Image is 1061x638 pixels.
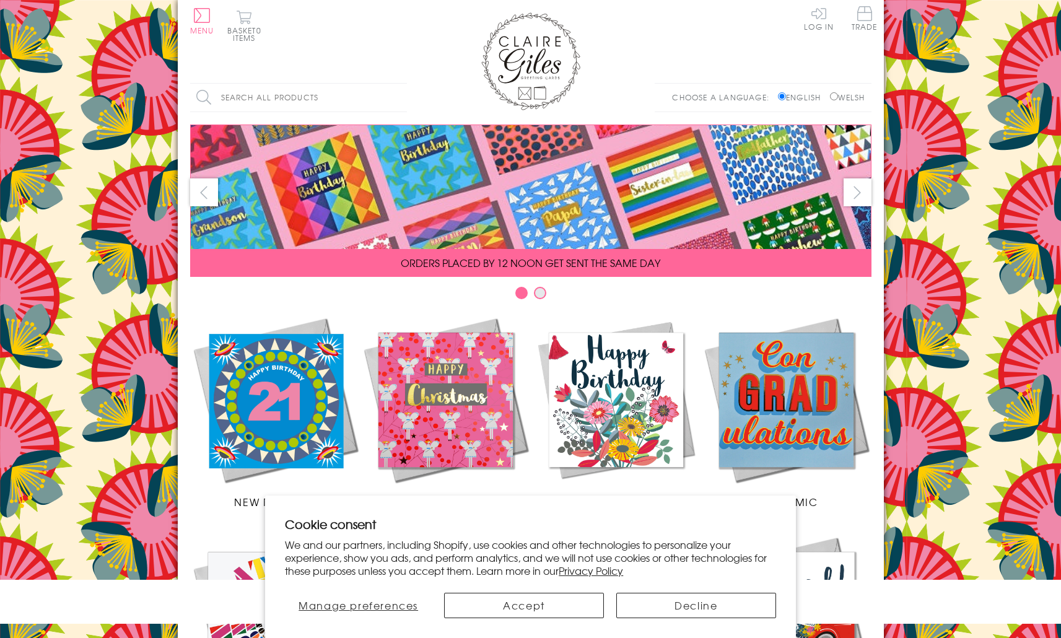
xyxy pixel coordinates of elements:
label: Welsh [830,92,865,103]
a: Privacy Policy [559,563,623,578]
span: Christmas [414,494,477,509]
p: We and our partners, including Shopify, use cookies and other technologies to personalize your ex... [285,538,776,577]
span: Menu [190,25,214,36]
input: Search [395,84,407,111]
a: Birthdays [531,315,701,509]
button: Manage preferences [285,593,432,618]
input: English [778,92,786,100]
input: Welsh [830,92,838,100]
button: Carousel Page 2 [534,287,546,299]
button: Decline [616,593,776,618]
div: Carousel Pagination [190,286,871,305]
a: Christmas [360,315,531,509]
a: Academic [701,315,871,509]
span: Academic [754,494,818,509]
button: Carousel Page 1 (Current Slide) [515,287,528,299]
span: Manage preferences [299,598,418,613]
a: Log In [804,6,834,30]
button: prev [190,178,218,206]
img: Claire Giles Greetings Cards [481,12,580,110]
h2: Cookie consent [285,515,776,533]
label: English [778,92,827,103]
span: 0 items [233,25,261,43]
p: Choose a language: [672,92,775,103]
span: Trade [852,6,878,30]
span: ORDERS PLACED BY 12 NOON GET SENT THE SAME DAY [401,255,660,270]
a: Trade [852,6,878,33]
button: Accept [444,593,604,618]
span: Birthdays [586,494,645,509]
input: Search all products [190,84,407,111]
span: New Releases [234,494,315,509]
button: Basket0 items [227,10,261,42]
button: Menu [190,8,214,34]
button: next [844,178,871,206]
a: New Releases [190,315,360,509]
